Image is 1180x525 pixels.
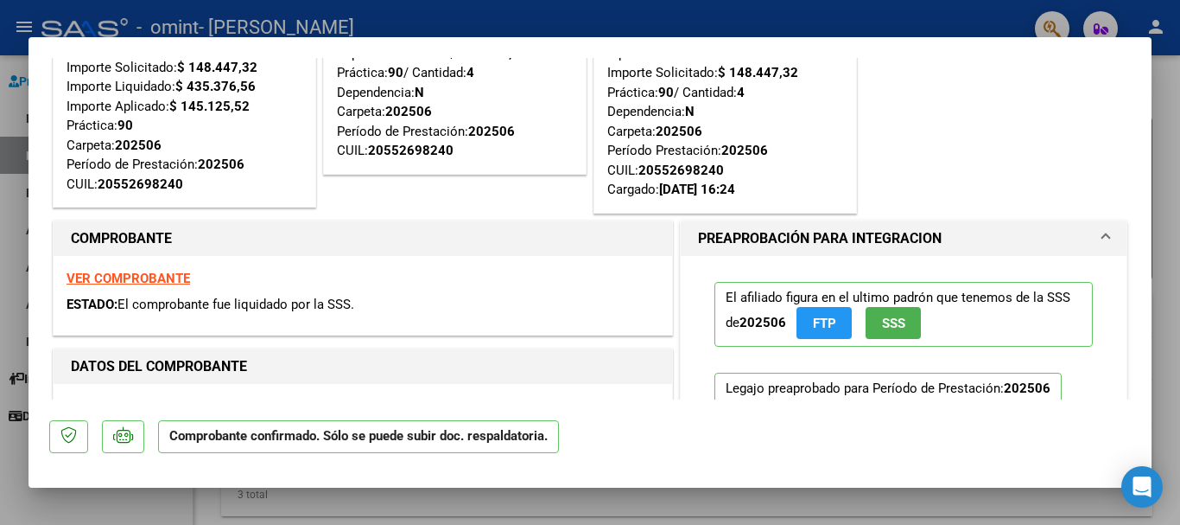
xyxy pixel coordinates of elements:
[98,175,183,195] div: 20552698240
[466,65,474,80] strong: 4
[198,157,244,172] strong: 202506
[721,143,768,158] strong: 202506
[368,141,454,161] div: 20552698240
[169,99,250,114] strong: $ 145.125,52
[115,138,162,153] strong: 202506
[726,398,847,417] div: Ver Legajo Asociado
[177,60,257,75] strong: $ 148.447,32
[701,46,718,61] strong: DS
[737,85,745,100] strong: 4
[656,124,702,139] strong: 202506
[468,124,515,139] strong: 202506
[67,38,302,194] div: Tipo de Archivo: Importe Solicitado: Importe Liquidado: Importe Aplicado: Práctica: Carpeta: Perí...
[796,307,852,339] button: FTP
[685,104,695,119] strong: N
[607,24,843,200] div: Tipo de Archivo: Importe Solicitado: Práctica: / Cantidad: Dependencia: Carpeta: Período Prestaci...
[175,79,256,94] strong: $ 435.376,56
[698,228,942,249] h1: PREAPROBACIÓN PARA INTEGRACION
[866,307,921,339] button: SSS
[813,316,836,331] span: FTP
[117,297,354,312] span: El comprobante fue liquidado por la SSS.
[385,104,432,119] strong: 202506
[1004,381,1050,396] strong: 202506
[681,221,1126,256] mat-expansion-panel-header: PREAPROBACIÓN PARA INTEGRACION
[718,65,798,80] strong: $ 148.447,32
[158,420,559,454] p: Comprobante confirmado. Sólo se puede subir doc. respaldatoria.
[71,358,247,375] strong: DATOS DEL COMPROBANTE
[1121,466,1163,508] div: Open Intercom Messenger
[739,315,786,330] strong: 202506
[337,24,573,161] div: Tipo de Archivo: Importe Solicitado: Práctica: / Cantidad: Dependencia: Carpeta: Período de Prest...
[882,316,905,331] span: SSS
[117,118,133,133] strong: 90
[714,282,1093,347] p: El afiliado figura en el ultimo padrón que tenemos de la SSS de
[638,161,724,181] div: 20552698240
[415,85,424,100] strong: N
[658,85,674,100] strong: 90
[67,297,117,312] span: ESTADO:
[71,230,172,246] strong: COMPROBANTE
[67,271,190,286] a: VER COMPROBANTE
[447,46,528,61] strong: $ 148.447,32
[388,65,403,80] strong: 90
[659,182,735,197] strong: [DATE] 16:24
